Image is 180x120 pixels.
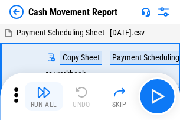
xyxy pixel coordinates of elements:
button: Run All [25,82,63,111]
img: Support [141,7,150,17]
div: Cash Movement Report [28,7,117,18]
div: Skip [112,101,127,108]
img: Main button [148,87,166,106]
div: Run All [31,101,57,108]
div: Copy Sheet [60,51,102,65]
button: Skip [100,82,138,111]
img: Settings menu [156,5,171,19]
div: to workbook [46,70,86,79]
span: Payment Scheduling Sheet - [DATE].csv [17,28,145,37]
img: Skip [112,85,126,99]
img: Run All [37,85,51,99]
img: Back [9,5,24,19]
